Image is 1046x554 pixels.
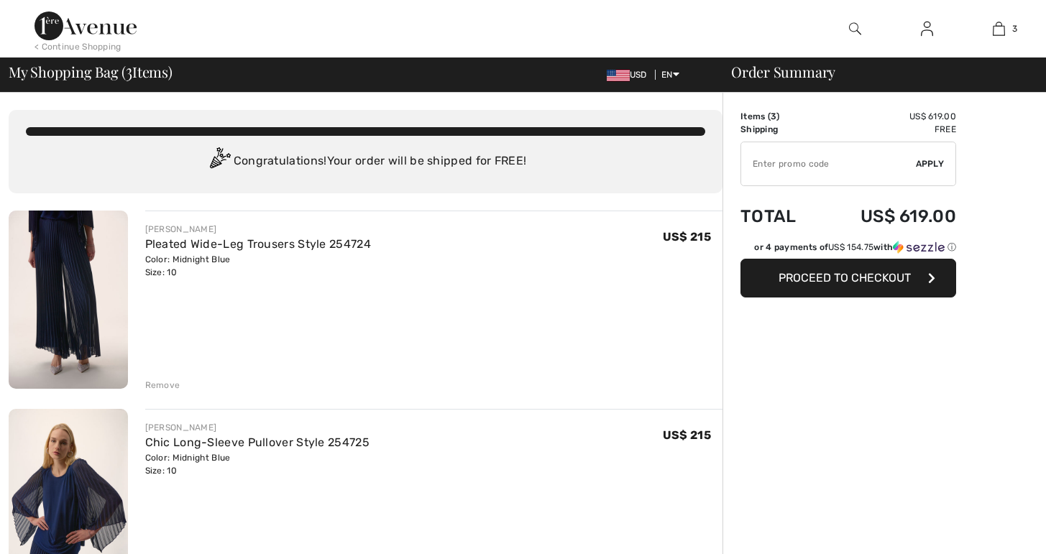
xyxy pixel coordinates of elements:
[661,70,679,80] span: EN
[828,242,873,252] span: US$ 154.75
[740,110,820,123] td: Items ( )
[849,20,861,37] img: search the website
[9,65,173,79] span: My Shopping Bag ( Items)
[145,379,180,392] div: Remove
[820,192,956,241] td: US$ 619.00
[145,421,370,434] div: [PERSON_NAME]
[145,237,371,251] a: Pleated Wide-Leg Trousers Style 254724
[893,241,945,254] img: Sezzle
[26,147,705,176] div: Congratulations! Your order will be shipped for FREE!
[754,241,956,254] div: or 4 payments of with
[145,435,370,449] a: Chic Long-Sleeve Pullover Style 254725
[741,142,916,185] input: Promo code
[714,65,1037,79] div: Order Summary
[916,157,945,170] span: Apply
[126,61,132,80] span: 3
[771,111,776,121] span: 3
[145,253,371,279] div: Color: Midnight Blue Size: 10
[740,123,820,136] td: Shipping
[740,259,956,297] button: Proceed to Checkout
[607,70,653,80] span: USD
[145,223,371,236] div: [PERSON_NAME]
[35,11,137,40] img: 1ère Avenue
[145,451,370,477] div: Color: Midnight Blue Size: 10
[205,147,234,176] img: Congratulation2.svg
[921,20,933,37] img: My Info
[909,20,945,38] a: Sign In
[779,271,911,285] span: Proceed to Checkout
[607,70,630,81] img: US Dollar
[35,40,121,53] div: < Continue Shopping
[740,192,820,241] td: Total
[820,110,956,123] td: US$ 619.00
[740,241,956,259] div: or 4 payments ofUS$ 154.75withSezzle Click to learn more about Sezzle
[820,123,956,136] td: Free
[963,20,1034,37] a: 3
[993,20,1005,37] img: My Bag
[9,211,128,389] img: Pleated Wide-Leg Trousers Style 254724
[663,428,711,442] span: US$ 215
[1012,22,1017,35] span: 3
[663,230,711,244] span: US$ 215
